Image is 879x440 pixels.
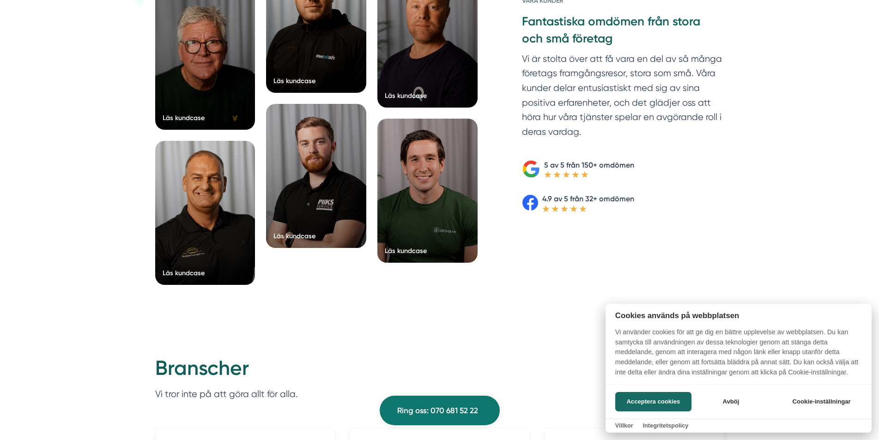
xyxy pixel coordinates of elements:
h2: Cookies används på webbplatsen [606,311,872,320]
button: Cookie-inställningar [781,392,862,411]
a: Integritetspolicy [643,422,688,429]
button: Acceptera cookies [615,392,691,411]
a: Villkor [615,422,633,429]
p: Vi använder cookies för att ge dig en bättre upplevelse av webbplatsen. Du kan samtycka till anvä... [606,327,872,384]
button: Avböj [694,392,768,411]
